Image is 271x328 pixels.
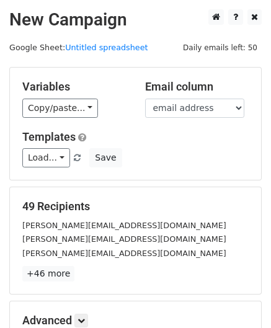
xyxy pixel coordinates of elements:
[22,148,70,167] a: Load...
[22,80,127,94] h5: Variables
[65,43,148,52] a: Untitled spreadsheet
[9,9,262,30] h2: New Campaign
[145,80,249,94] h5: Email column
[22,266,74,281] a: +46 more
[209,268,271,328] iframe: Chat Widget
[22,99,98,118] a: Copy/paste...
[22,130,76,143] a: Templates
[179,41,262,55] span: Daily emails left: 50
[22,200,249,213] h5: 49 Recipients
[89,148,122,167] button: Save
[22,249,226,258] small: [PERSON_NAME][EMAIL_ADDRESS][DOMAIN_NAME]
[22,234,226,244] small: [PERSON_NAME][EMAIL_ADDRESS][DOMAIN_NAME]
[179,43,262,52] a: Daily emails left: 50
[9,43,148,52] small: Google Sheet:
[22,221,226,230] small: [PERSON_NAME][EMAIL_ADDRESS][DOMAIN_NAME]
[22,314,249,327] h5: Advanced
